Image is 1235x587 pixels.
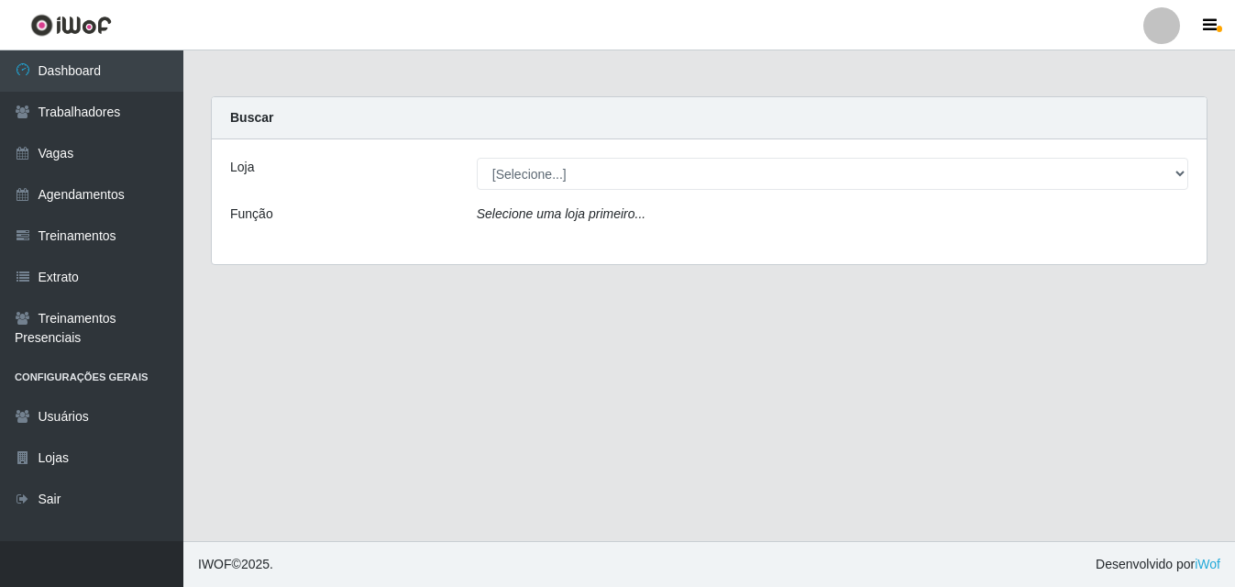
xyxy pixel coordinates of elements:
[230,110,273,125] strong: Buscar
[198,557,232,571] span: IWOF
[30,14,112,37] img: CoreUI Logo
[1195,557,1220,571] a: iWof
[230,205,273,224] label: Função
[477,206,645,221] i: Selecione uma loja primeiro...
[198,555,273,574] span: © 2025 .
[230,158,254,177] label: Loja
[1096,555,1220,574] span: Desenvolvido por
